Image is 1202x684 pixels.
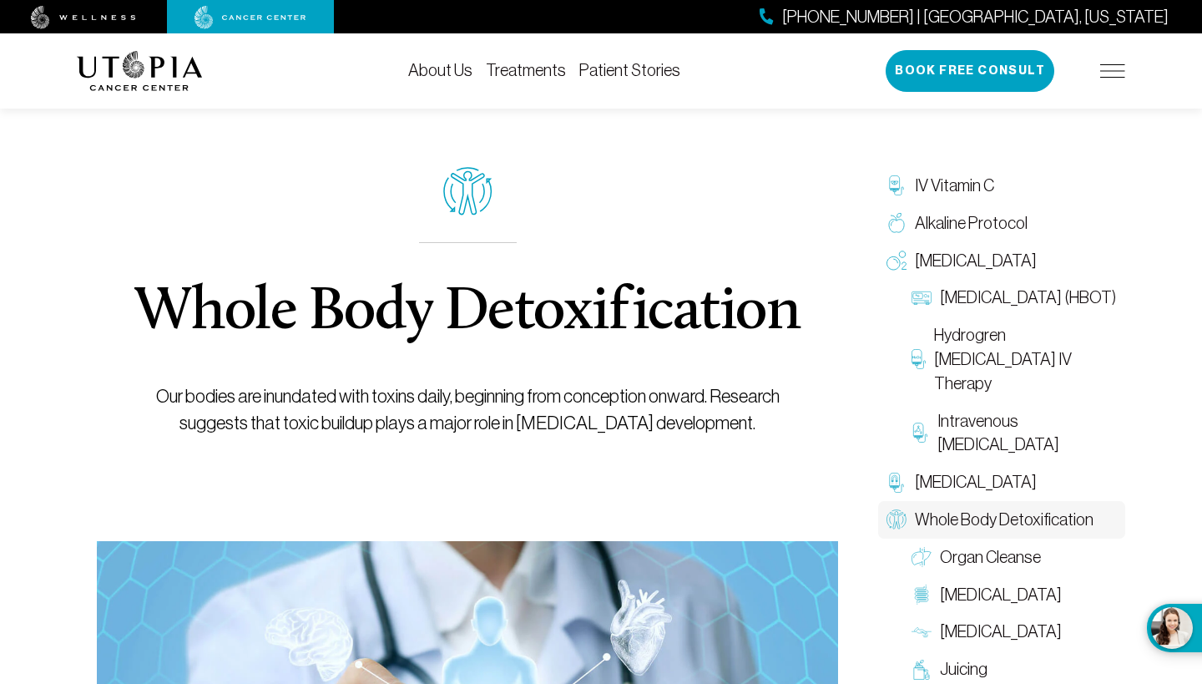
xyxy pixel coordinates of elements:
[878,167,1125,205] a: IV Vitamin C
[135,283,800,343] h1: Whole Body Detoxification
[31,6,136,29] img: wellness
[135,383,800,437] p: Our bodies are inundated with toxins daily, beginning from conception onward. Research suggests t...
[903,539,1125,576] a: Organ Cleanse
[940,583,1062,607] span: [MEDICAL_DATA]
[579,61,680,79] a: Patient Stories
[903,403,1125,464] a: Intravenous [MEDICAL_DATA]
[912,547,932,567] img: Organ Cleanse
[886,251,907,271] img: Oxygen Therapy
[886,50,1054,92] button: Book Free Consult
[940,620,1062,644] span: [MEDICAL_DATA]
[878,242,1125,280] a: [MEDICAL_DATA]
[886,509,907,529] img: Whole Body Detoxification
[940,545,1041,570] span: Organ Cleanse
[912,423,929,443] img: Intravenous Ozone Therapy
[443,167,492,215] img: icon
[915,508,1093,532] span: Whole Body Detoxification
[1100,64,1125,78] img: icon-hamburger
[912,349,926,369] img: Hydrogren Peroxide IV Therapy
[760,5,1169,29] a: [PHONE_NUMBER] | [GEOGRAPHIC_DATA], [US_STATE]
[903,317,1125,402] a: Hydrogren [MEDICAL_DATA] IV Therapy
[77,51,203,91] img: logo
[912,622,932,642] img: Lymphatic Massage
[903,279,1125,317] a: [MEDICAL_DATA] (HBOT)
[782,5,1169,29] span: [PHONE_NUMBER] | [GEOGRAPHIC_DATA], [US_STATE]
[903,613,1125,651] a: [MEDICAL_DATA]
[194,6,306,29] img: cancer center
[915,249,1037,273] span: [MEDICAL_DATA]
[912,660,932,680] img: Juicing
[878,501,1125,539] a: Whole Body Detoxification
[912,585,932,605] img: Colon Therapy
[915,470,1037,494] span: [MEDICAL_DATA]
[915,211,1028,236] span: Alkaline Protocol
[886,473,907,493] img: Chelation Therapy
[408,61,472,79] a: About Us
[486,61,566,79] a: Treatments
[937,409,1117,458] span: Intravenous [MEDICAL_DATA]
[878,464,1125,501] a: [MEDICAL_DATA]
[903,576,1125,614] a: [MEDICAL_DATA]
[886,213,907,233] img: Alkaline Protocol
[886,175,907,195] img: IV Vitamin C
[940,286,1116,310] span: [MEDICAL_DATA] (HBOT)
[940,657,987,681] span: Juicing
[915,174,994,198] span: IV Vitamin C
[912,288,932,308] img: Hyperbaric Oxygen Therapy (HBOT)
[878,205,1125,242] a: Alkaline Protocol
[934,323,1117,395] span: Hydrogren [MEDICAL_DATA] IV Therapy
